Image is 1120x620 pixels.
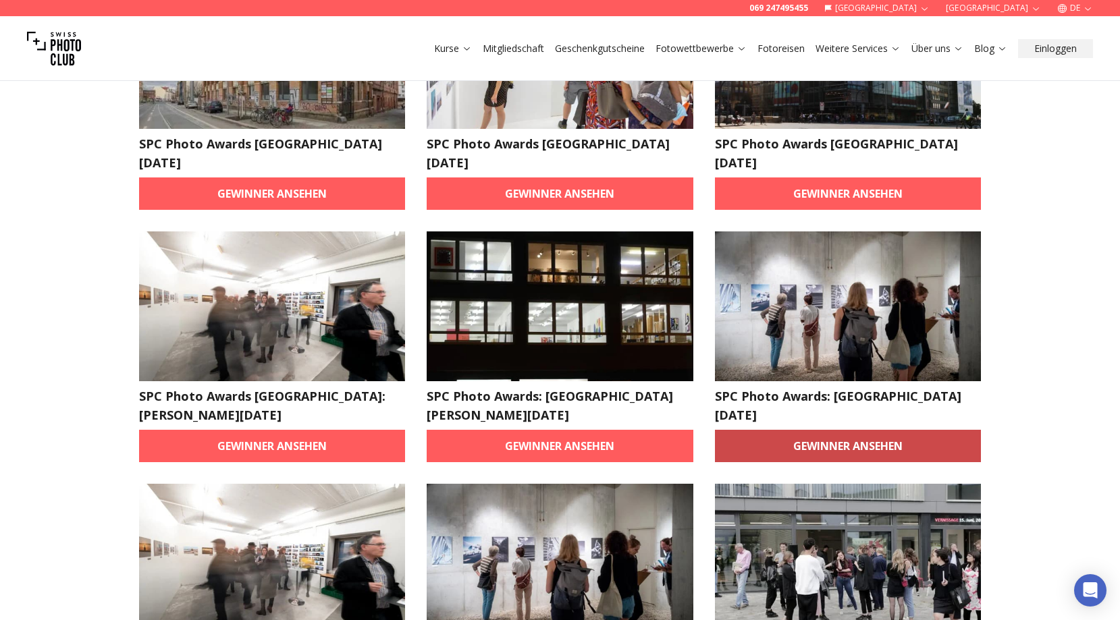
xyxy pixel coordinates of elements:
h2: SPC Photo Awards [GEOGRAPHIC_DATA] [DATE] [427,134,693,172]
a: Geschenkgutscheine [555,42,645,55]
a: Über uns [911,42,963,55]
button: Fotoreisen [752,39,810,58]
button: Geschenkgutscheine [550,39,650,58]
a: Gewinner ansehen [139,430,406,462]
img: SPC Photo Awards Zürich: März 2025 [139,231,406,381]
a: Fotoreisen [757,42,805,55]
a: Gewinner ansehen [715,177,982,210]
a: Kurse [434,42,472,55]
img: SPC Photo Awards: STUTTGART Februar 2025 [715,231,982,381]
a: Gewinner ansehen [427,177,693,210]
img: Swiss photo club [27,22,81,76]
a: Mitgliedschaft [483,42,544,55]
a: Fotowettbewerbe [656,42,747,55]
a: Blog [974,42,1007,55]
div: Open Intercom Messenger [1074,574,1106,607]
a: Gewinner ansehen [427,430,693,462]
button: Blog [969,39,1013,58]
img: SPC Photo Awards: KÖLN März 2025 [427,231,693,381]
button: Kurse [429,39,477,58]
button: Über uns [906,39,969,58]
a: Gewinner ansehen [139,177,406,210]
h2: SPC Photo Awards: [GEOGRAPHIC_DATA] [PERSON_NAME][DATE] [427,387,693,424]
h2: SPC Photo Awards [GEOGRAPHIC_DATA]: [PERSON_NAME][DATE] [139,387,406,424]
button: Einloggen [1018,39,1093,58]
button: Fotowettbewerbe [650,39,752,58]
h2: SPC Photo Awards [GEOGRAPHIC_DATA] [DATE] [715,134,982,172]
h2: SPC Photo Awards [GEOGRAPHIC_DATA] [DATE] [139,134,406,172]
a: 069 247495455 [749,3,808,13]
h2: SPC Photo Awards: [GEOGRAPHIC_DATA] [DATE] [715,387,982,424]
button: Mitgliedschaft [477,39,550,58]
button: Weitere Services [810,39,906,58]
a: Weitere Services [816,42,901,55]
a: Gewinner ansehen [715,430,982,462]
